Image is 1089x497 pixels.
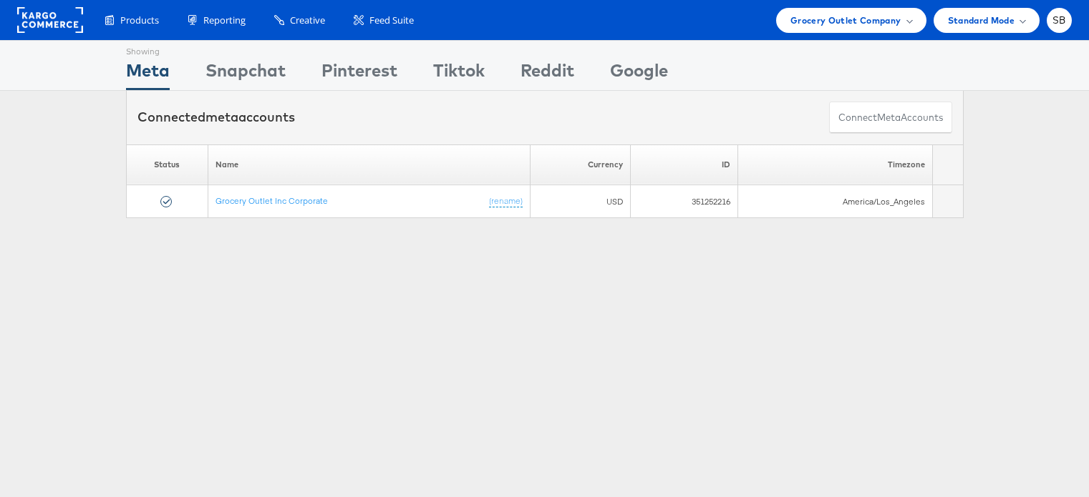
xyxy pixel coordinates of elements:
[216,195,328,206] a: Grocery Outlet Inc Corporate
[433,58,485,90] div: Tiktok
[790,13,901,28] span: Grocery Outlet Company
[369,14,414,27] span: Feed Suite
[126,144,208,185] th: Status
[203,14,246,27] span: Reporting
[610,58,668,90] div: Google
[877,111,901,124] span: meta
[208,144,530,185] th: Name
[489,195,523,207] a: (rename)
[205,109,238,125] span: meta
[530,185,630,218] td: USD
[521,58,574,90] div: Reddit
[126,58,170,90] div: Meta
[631,144,738,185] th: ID
[321,58,397,90] div: Pinterest
[1052,16,1066,25] span: SB
[290,14,325,27] span: Creative
[829,102,952,134] button: ConnectmetaAccounts
[738,185,933,218] td: America/Los_Angeles
[530,144,630,185] th: Currency
[205,58,286,90] div: Snapchat
[137,108,295,127] div: Connected accounts
[126,41,170,58] div: Showing
[631,185,738,218] td: 351252216
[948,13,1015,28] span: Standard Mode
[120,14,159,27] span: Products
[738,144,933,185] th: Timezone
